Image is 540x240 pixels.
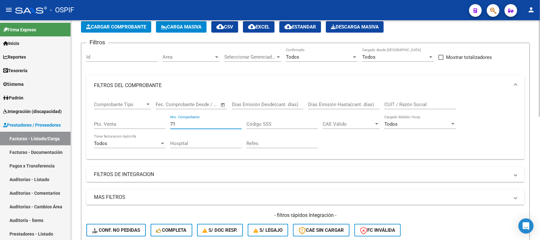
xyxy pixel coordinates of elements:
mat-panel-title: MAS FILTROS [94,194,509,201]
span: Sistema [3,81,24,88]
span: S/ Doc Resp. [203,227,238,233]
span: Prestadores / Proveedores [3,122,61,129]
span: Completa [156,227,187,233]
button: S/ Doc Resp. [197,224,243,237]
div: FILTROS DEL COMPROBANTE [86,96,524,159]
button: Descarga Masiva [326,21,384,33]
span: Reportes [3,54,26,60]
span: Tesorería [3,67,28,74]
span: CSV [216,24,233,30]
h3: Filtros [86,38,108,47]
button: CSV [211,21,238,33]
span: Inicio [3,40,19,47]
button: Cargar Comprobante [81,21,151,33]
button: S/ legajo [248,224,288,237]
input: Fecha inicio [156,102,181,107]
span: - OSPIF [50,3,74,17]
h4: - filtros rápidos Integración - [86,212,524,219]
span: S/ legajo [253,227,282,233]
button: Estandar [279,21,321,33]
span: Seleccionar Gerenciador [224,54,276,60]
span: Todos [286,54,299,60]
span: Estandar [284,24,316,30]
mat-icon: cloud_download [216,23,224,30]
span: Cargar Comprobante [86,24,146,30]
span: Carga Masiva [161,24,202,30]
span: Descarga Masiva [331,24,379,30]
button: Carga Masiva [156,21,207,33]
span: EXCEL [248,24,270,30]
mat-panel-title: FILTROS DE INTEGRACION [94,171,509,178]
mat-icon: person [527,6,535,14]
mat-expansion-panel-header: MAS FILTROS [86,190,524,205]
mat-expansion-panel-header: FILTROS DEL COMPROBANTE [86,75,524,96]
span: Mostrar totalizadores [446,54,492,61]
span: Padrón [3,94,23,101]
span: Firma Express [3,26,36,33]
button: Conf. no pedidas [86,224,146,237]
button: CAE SIN CARGAR [293,224,350,237]
div: Open Intercom Messenger [518,218,534,234]
span: Todos [362,54,376,60]
span: Integración (discapacidad) [3,108,62,115]
span: Todos [94,141,107,146]
app-download-masive: Descarga masiva de comprobantes (adjuntos) [326,21,384,33]
button: Open calendar [220,101,227,109]
span: Area [163,54,214,60]
span: CAE SIN CARGAR [299,227,344,233]
button: Completa [151,224,192,237]
mat-icon: menu [5,6,13,14]
span: CAE Válido [323,121,374,127]
span: FC Inválida [360,227,395,233]
mat-panel-title: FILTROS DEL COMPROBANTE [94,82,509,89]
mat-icon: cloud_download [284,23,292,30]
mat-expansion-panel-header: FILTROS DE INTEGRACION [86,167,524,182]
input: Fecha fin [187,102,218,107]
span: Conf. no pedidas [92,227,140,233]
button: EXCEL [243,21,275,33]
span: Comprobante Tipo [94,102,145,107]
span: Todos [384,121,398,127]
button: FC Inválida [354,224,401,237]
mat-icon: cloud_download [248,23,256,30]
